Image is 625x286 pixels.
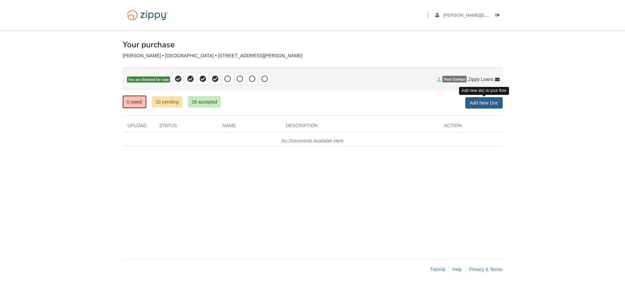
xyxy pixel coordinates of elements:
em: No Documents Available Here [281,138,344,143]
a: 18 accepted [188,96,221,108]
span: Zippy Loans [468,76,493,83]
div: Upload [123,122,154,132]
span: suzanne_abdelhadi@yahoo.com [443,13,556,18]
span: Your Contact [442,76,467,83]
div: Description [281,122,439,132]
img: Logo [123,7,172,24]
a: Add New Doc [465,97,503,109]
h1: Your purchase [123,40,175,49]
a: Privacy & Terms [469,267,503,272]
div: Add new doc to your flow [459,87,509,95]
a: 20 pending [152,96,182,108]
span: You are finished for now [127,77,170,83]
div: Name [218,122,281,132]
div: Action [439,122,503,132]
div: [PERSON_NAME] • [GEOGRAPHIC_DATA] • [STREET_ADDRESS][PERSON_NAME] [123,53,503,59]
a: 0 owed [123,96,146,108]
a: Tutorial [430,267,445,272]
a: Log out [495,13,503,19]
div: Status [154,122,218,132]
a: edit profile [435,13,557,19]
a: Help [452,267,462,272]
